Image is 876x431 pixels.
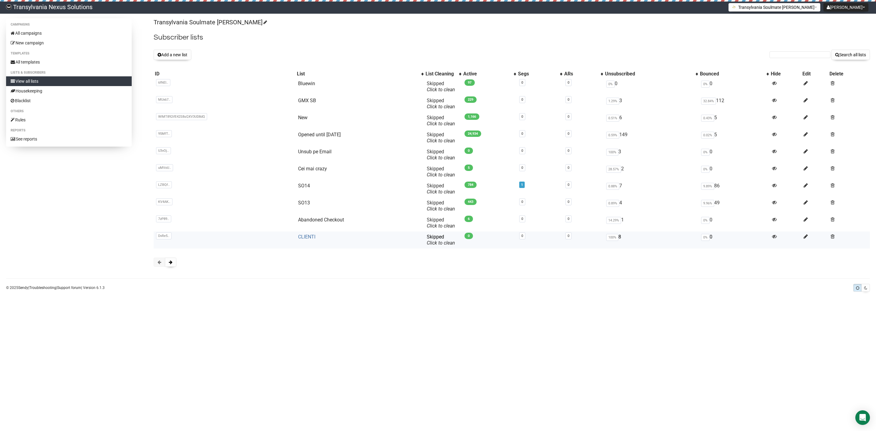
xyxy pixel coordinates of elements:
[604,112,699,129] td: 6
[6,284,105,291] p: © 2025 | | | Version 6.1.3
[699,129,770,146] td: 5
[18,286,28,290] a: Sendy
[427,183,455,195] span: Skipped
[701,98,716,105] span: 32.84%
[521,183,523,187] a: 1
[6,127,132,134] li: Reports
[568,132,569,136] a: 0
[427,98,455,109] span: Skipped
[568,234,569,238] a: 0
[464,96,477,103] span: 229
[518,71,557,77] div: Segs
[699,78,770,95] td: 0
[521,234,523,238] a: 0
[855,410,870,425] div: Open Intercom Messenger
[605,71,693,77] div: Unsubscribed
[154,50,191,60] button: Add a new list
[604,129,699,146] td: 149
[521,132,523,136] a: 0
[298,115,308,120] a: New
[701,217,710,224] span: 0%
[517,70,563,78] th: Segs: No sort applied, activate to apply an ascending sort
[728,3,820,12] button: Transylvania Soulmate [PERSON_NAME]
[156,198,172,205] span: KV4AK..
[426,71,456,77] div: List Cleaning
[568,115,569,119] a: 0
[427,240,455,246] a: Click to clean
[701,200,714,207] span: 9.96%
[298,81,315,86] a: Bluewin
[156,164,173,171] span: uMVoU..
[464,79,475,86] span: 97
[154,70,295,78] th: ID: No sort applied, sorting is disabled
[427,115,455,127] span: Skipped
[606,217,621,224] span: 14.29%
[6,4,12,10] img: 586cc6b7d8bc403f0c61b981d947c989
[6,134,132,144] a: See reports
[700,71,763,77] div: Bounced
[464,130,481,137] span: 24,934
[6,38,132,48] a: New campaign
[427,104,455,109] a: Click to clean
[427,166,455,178] span: Skipped
[298,200,310,206] a: SO13
[427,87,455,92] a: Click to clean
[701,81,710,88] span: 0%
[823,3,868,12] button: [PERSON_NAME]
[701,115,714,122] span: 0.43%
[568,183,569,187] a: 0
[801,70,828,78] th: Edit: No sort applied, sorting is disabled
[427,155,455,161] a: Click to clean
[6,21,132,28] li: Campaigns
[699,146,770,163] td: 0
[568,149,569,153] a: 0
[427,189,455,195] a: Click to clean
[604,214,699,231] td: 1
[701,132,714,139] span: 0.02%
[427,172,455,178] a: Click to clean
[156,232,172,239] span: DvRe5..
[606,81,615,88] span: 0%
[701,183,714,190] span: 9.89%
[156,215,171,222] span: 7zP89..
[427,149,455,161] span: Skipped
[298,234,315,240] a: CLIENTI
[521,115,523,119] a: 0
[464,113,479,120] span: 1,166
[6,76,132,86] a: View all lists
[699,112,770,129] td: 5
[521,217,523,221] a: 0
[156,79,170,86] span: 6fNEI..
[701,149,710,156] span: 0%
[604,70,699,78] th: Unsubscribed: No sort applied, activate to apply an ascending sort
[606,98,619,105] span: 1.29%
[701,234,710,241] span: 0%
[701,166,710,173] span: 0%
[427,223,455,229] a: Click to clean
[606,132,619,139] span: 0.59%
[29,286,56,290] a: Troubleshooting
[298,166,327,172] a: Cei mai crazy
[604,95,699,112] td: 3
[427,234,455,246] span: Skipped
[521,166,523,170] a: 0
[155,71,294,77] div: ID
[296,70,424,78] th: List: No sort applied, activate to apply an ascending sort
[604,197,699,214] td: 4
[606,149,618,156] span: 100%
[699,95,770,112] td: 112
[427,200,455,212] span: Skipped
[298,149,332,155] a: Unsub pe Email
[57,286,81,290] a: Support forum
[427,217,455,229] span: Skipped
[604,163,699,180] td: 2
[568,166,569,170] a: 0
[802,71,827,77] div: Edit
[604,146,699,163] td: 3
[156,113,207,120] span: WlMT892ifE42S8sQXV3UD8dQ
[770,70,801,78] th: Hide: No sort applied, sorting is disabled
[427,206,455,212] a: Click to clean
[604,78,699,95] td: 0
[699,231,770,249] td: 0
[464,182,477,188] span: 784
